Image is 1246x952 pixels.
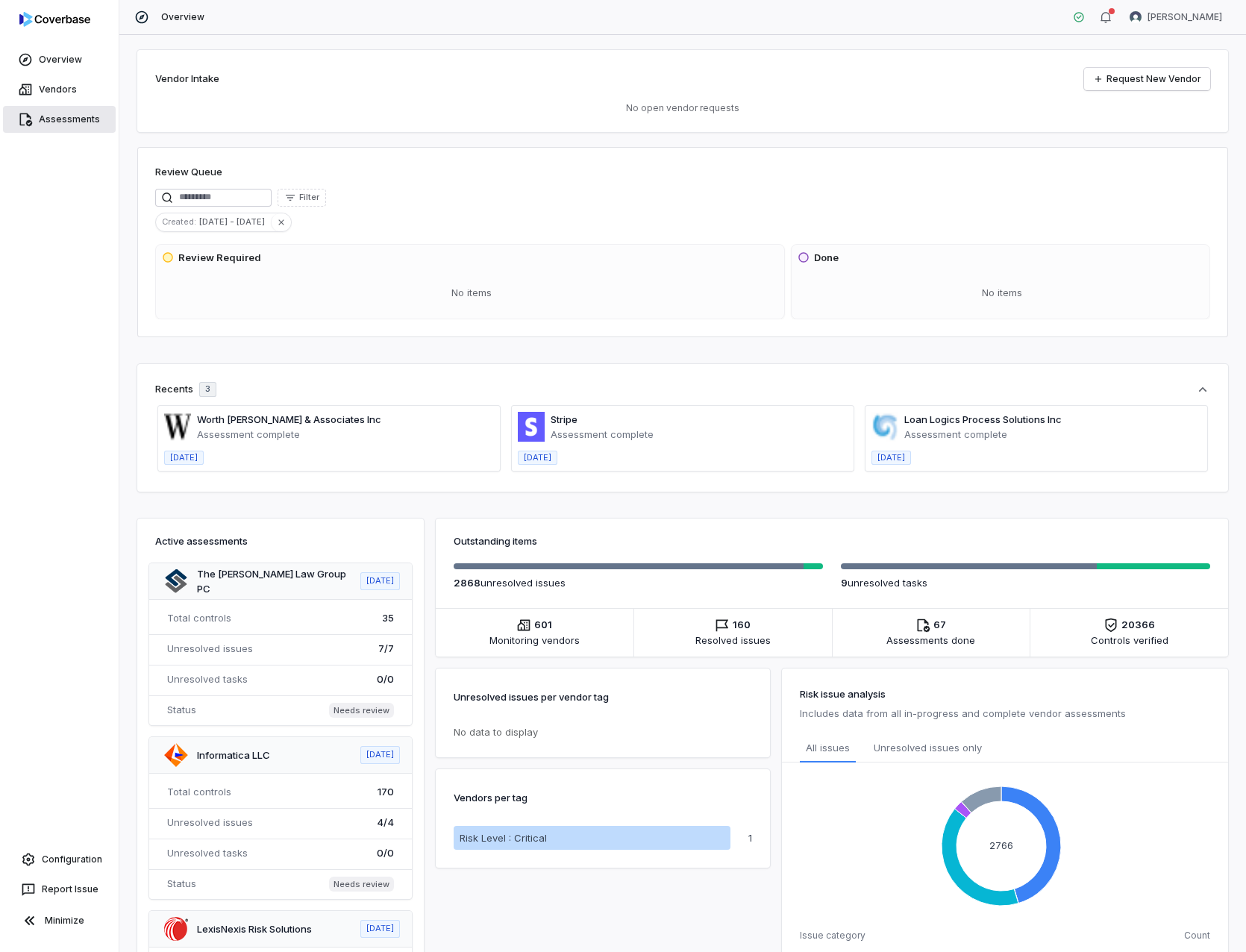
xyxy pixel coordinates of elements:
[454,577,480,589] span: 2868
[155,102,1210,114] p: No open vendor requests
[551,413,577,425] a: Stripe
[695,633,771,648] span: Resolved issues
[460,830,547,845] p: Risk Level : Critical
[454,725,752,740] p: No data to display
[1184,930,1210,942] span: Count
[6,846,113,873] a: Configuration
[155,72,219,87] h2: Vendor Intake
[814,251,839,266] h3: Done
[162,274,781,313] div: No items
[1121,6,1231,28] button: Ryan Jenkins avatar[PERSON_NAME]
[19,12,90,27] img: logo-D7KZi-bG.svg
[161,11,204,23] span: Overview
[1130,11,1142,23] img: Ryan Jenkins avatar
[197,923,312,935] a: LexisNexis Risk Solutions
[733,618,751,633] span: 160
[197,413,381,425] a: Worth [PERSON_NAME] & Associates Inc
[3,76,116,103] a: Vendors
[800,704,1210,722] p: Includes data from all in-progress and complete vendor assessments
[278,189,326,207] button: Filter
[155,382,216,397] div: Recents
[800,930,865,942] span: Issue category
[841,577,848,589] span: 9
[800,686,1210,701] h3: Risk issue analysis
[6,906,113,936] button: Minimize
[454,575,823,590] p: unresolved issue s
[1091,633,1168,648] span: Controls verified
[933,618,946,633] span: 67
[156,215,199,228] span: Created :
[454,686,609,707] p: Unresolved issues per vendor tag
[178,251,261,266] h3: Review Required
[3,106,116,133] a: Assessments
[155,165,222,180] h1: Review Queue
[155,533,406,548] h3: Active assessments
[798,274,1206,313] div: No items
[886,633,975,648] span: Assessments done
[534,618,552,633] span: 601
[874,740,982,757] span: Unresolved issues only
[6,876,113,903] button: Report Issue
[1084,68,1210,90] a: Request New Vendor
[989,839,1013,851] text: 2766
[806,740,850,755] span: All issues
[205,383,210,395] span: 3
[197,749,270,761] a: Informatica LLC
[489,633,580,648] span: Monitoring vendors
[841,575,1210,590] p: unresolved task s
[904,413,1062,425] a: Loan Logics Process Solutions Inc
[1148,11,1222,23] span: [PERSON_NAME]
[197,568,346,595] a: The [PERSON_NAME] Law Group PC
[454,787,527,808] p: Vendors per tag
[155,382,1210,397] button: Recents3
[748,833,752,843] p: 1
[199,215,271,228] span: [DATE] - [DATE]
[1121,618,1155,633] span: 20366
[454,533,1210,548] h3: Outstanding items
[299,192,319,203] span: Filter
[3,46,116,73] a: Overview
